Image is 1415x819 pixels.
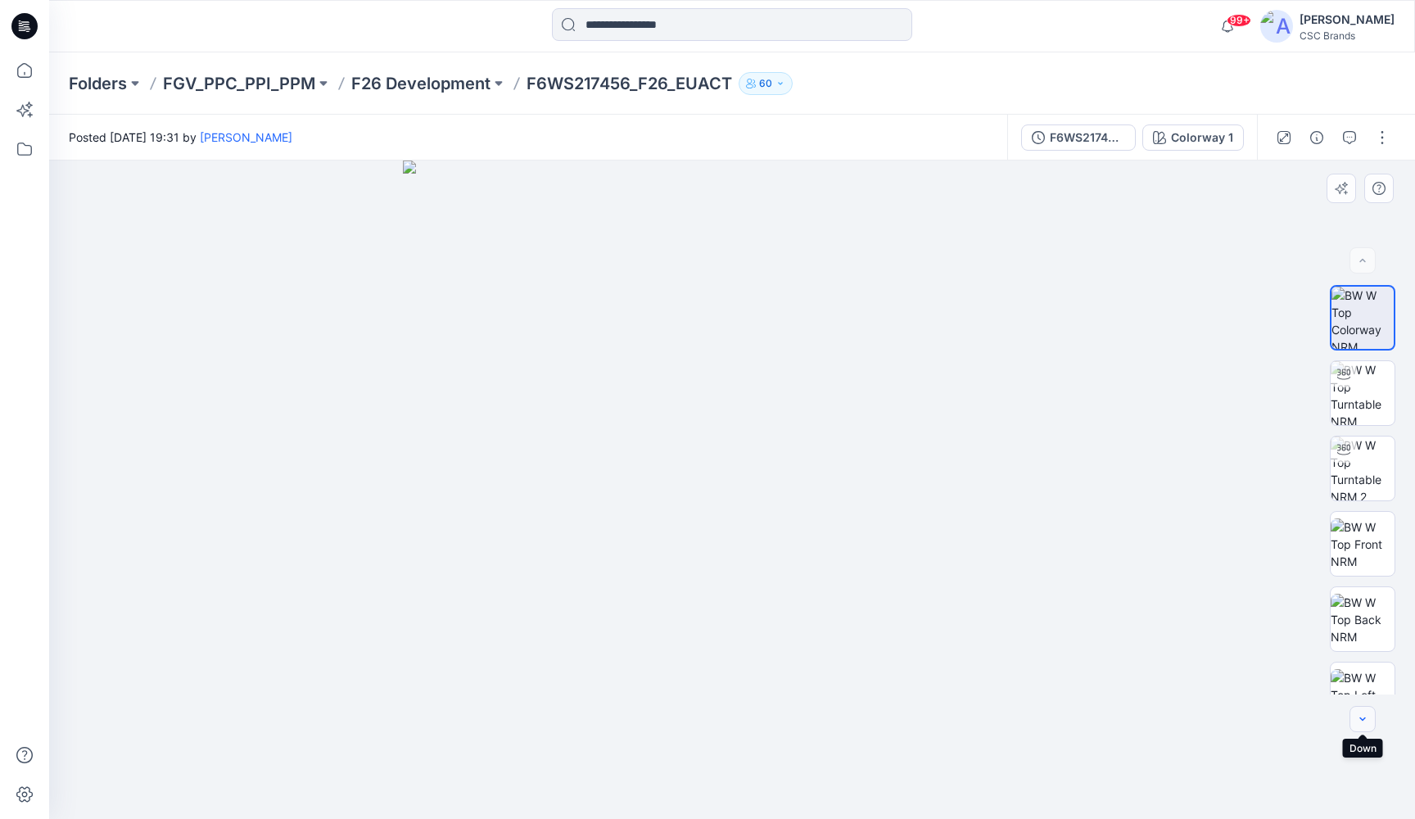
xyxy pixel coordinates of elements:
[1050,129,1125,147] div: F6WS217456_F26_PAACT_VP1
[1300,29,1395,42] div: CSC Brands
[1331,361,1395,425] img: BW W Top Turntable NRM
[1304,124,1330,151] button: Details
[1260,10,1293,43] img: avatar
[1331,669,1395,721] img: BW W Top Left NRM
[1300,10,1395,29] div: [PERSON_NAME]
[1021,124,1136,151] button: F6WS217456_F26_PAACT_VP1
[200,130,292,144] a: [PERSON_NAME]
[1331,594,1395,645] img: BW W Top Back NRM
[1227,14,1251,27] span: 99+
[163,72,315,95] a: FGV_PPC_PPI_PPM
[759,75,772,93] p: 60
[1331,518,1395,570] img: BW W Top Front NRM
[69,72,127,95] a: Folders
[351,72,491,95] a: F26 Development
[1142,124,1244,151] button: Colorway 1
[1331,437,1395,500] img: BW W Top Turntable NRM 2
[739,72,793,95] button: 60
[69,129,292,146] span: Posted [DATE] 19:31 by
[1171,129,1233,147] div: Colorway 1
[1331,287,1394,349] img: BW W Top Colorway NRM
[527,72,732,95] p: F6WS217456_F26_EUACT
[403,161,1061,819] img: eyJhbGciOiJIUzI1NiIsImtpZCI6IjAiLCJzbHQiOiJzZXMiLCJ0eXAiOiJKV1QifQ.eyJkYXRhIjp7InR5cGUiOiJzdG9yYW...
